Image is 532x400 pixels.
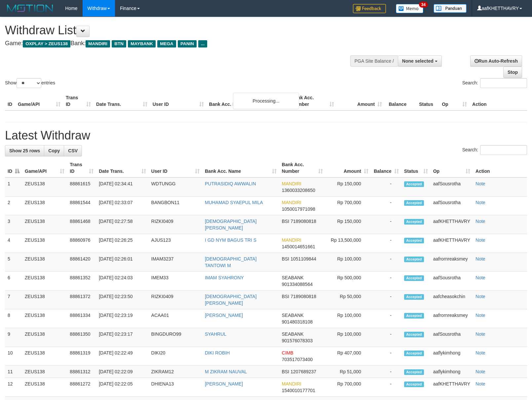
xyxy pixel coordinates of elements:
[205,331,226,337] a: SYAHRUL
[431,309,473,328] td: aafrornreaksmey
[96,272,148,291] td: [DATE] 02:24:03
[67,347,96,366] td: 88861319
[96,197,148,215] td: [DATE] 02:33:07
[22,309,67,328] td: ZEUS138
[22,215,67,234] td: ZEUS138
[178,40,197,47] span: PANIN
[22,272,67,291] td: ZEUS138
[282,294,289,299] span: BSI
[431,378,473,397] td: aafKHETTHAVRY
[404,351,424,356] span: Accepted
[325,309,371,328] td: Rp 100,000
[44,145,64,156] a: Copy
[282,331,304,337] span: SEABANK
[149,291,202,309] td: RIZKI0409
[475,219,485,224] a: Note
[22,159,67,177] th: Game/API: activate to sort column ascending
[63,92,94,110] th: Trans ID
[282,256,289,262] span: BSI
[205,181,256,186] a: PUTRASIDIQ AWWALIN
[282,388,315,393] span: Copy 1540010177701 to clipboard
[207,92,289,110] th: Bank Acc. Name
[205,256,257,268] a: [DEMOGRAPHIC_DATA] TANTOWI M
[404,257,424,262] span: Accepted
[5,253,22,272] td: 5
[401,159,431,177] th: Status: activate to sort column ascending
[149,378,202,397] td: DHIENA13
[149,366,202,378] td: ZIKRAM12
[96,328,148,347] td: [DATE] 02:23:17
[404,200,424,206] span: Accepted
[325,291,371,309] td: Rp 50,000
[157,40,176,47] span: MEGA
[325,159,371,177] th: Amount: activate to sort column ascending
[96,347,148,366] td: [DATE] 02:22:49
[5,291,22,309] td: 7
[371,309,401,328] td: -
[337,92,385,110] th: Amount
[371,366,401,378] td: -
[402,58,434,64] span: None selected
[22,347,67,366] td: ZEUS138
[404,181,424,187] span: Accepted
[149,309,202,328] td: ACAA01
[205,237,256,243] a: I GD NYM BAGUS TRI S
[205,369,247,374] a: M ZIKRAM NAUVAL
[404,294,424,300] span: Accepted
[371,215,401,234] td: -
[150,92,207,110] th: User ID
[371,234,401,253] td: -
[5,234,22,253] td: 4
[67,197,96,215] td: 88861544
[282,275,304,280] span: SEABANK
[431,197,473,215] td: aafSousrotha
[503,67,522,78] a: Stop
[67,253,96,272] td: 88861420
[67,234,96,253] td: 88860976
[404,219,424,225] span: Accepted
[202,159,279,177] th: Bank Acc. Name: activate to sort column ascending
[5,347,22,366] td: 10
[205,275,244,280] a: IMAM SYAHRONY
[325,378,371,397] td: Rp 700,000
[431,234,473,253] td: aafKHETTHAVRY
[96,234,148,253] td: [DATE] 02:26:25
[475,237,485,243] a: Note
[67,328,96,347] td: 88861350
[96,177,148,197] td: [DATE] 02:34:41
[353,4,386,13] img: Feedback.jpg
[431,328,473,347] td: aafSousrotha
[96,159,148,177] th: Date Trans.: activate to sort column ascending
[462,78,527,88] label: Search:
[385,92,416,110] th: Balance
[22,197,67,215] td: ZEUS138
[149,253,202,272] td: IMAM3237
[371,347,401,366] td: -
[480,145,527,155] input: Search:
[94,92,150,110] th: Date Trans.
[325,366,371,378] td: Rp 51,000
[9,148,40,153] span: Show 25 rows
[325,197,371,215] td: Rp 700,000
[149,215,202,234] td: RIZKI0409
[5,159,22,177] th: ID: activate to sort column descending
[112,40,126,47] span: BTN
[205,350,230,355] a: DIKI ROBIH
[325,272,371,291] td: Rp 500,000
[96,309,148,328] td: [DATE] 02:23:19
[404,275,424,281] span: Accepted
[17,78,41,88] select: Showentries
[205,219,257,231] a: [DEMOGRAPHIC_DATA][PERSON_NAME]
[404,238,424,243] span: Accepted
[282,313,304,318] span: SEABANK
[149,347,202,366] td: DIKI20
[282,200,301,205] span: MANDIRI
[67,159,96,177] th: Trans ID: activate to sort column ascending
[431,253,473,272] td: aafrornreaksmey
[475,275,485,280] a: Note
[67,309,96,328] td: 88861334
[282,244,315,249] span: Copy 1450014651661 to clipboard
[404,313,424,319] span: Accepted
[475,369,485,374] a: Note
[22,328,67,347] td: ZEUS138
